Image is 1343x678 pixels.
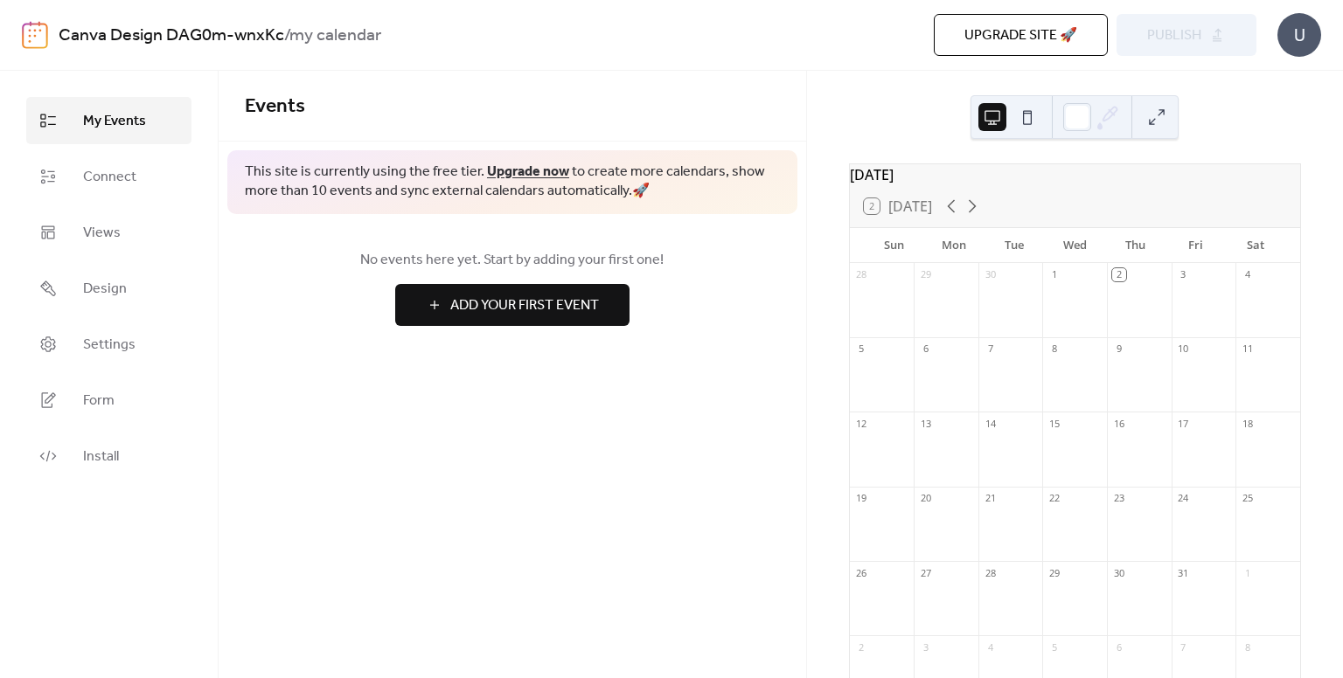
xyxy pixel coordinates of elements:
div: 2 [855,640,868,654]
div: 19 [855,492,868,505]
a: Settings [26,321,191,368]
div: 30 [984,268,997,281]
span: Design [83,279,127,300]
div: 24 [1177,492,1190,505]
div: 25 [1241,492,1254,505]
div: 2 [1112,268,1125,281]
button: Add Your First Event [395,284,630,326]
span: My Events [83,111,146,132]
div: Mon [924,228,985,263]
img: logo [22,21,48,49]
div: 5 [855,342,868,356]
div: 3 [1177,268,1190,281]
div: 30 [1112,566,1125,579]
a: Design [26,265,191,312]
div: Sun [864,228,924,263]
a: Install [26,432,191,480]
span: No events here yet. Start by adding your first one! [245,250,780,271]
b: my calendar [289,19,381,52]
a: Add Your First Event [245,284,780,326]
div: 15 [1047,417,1061,430]
div: 9 [1112,342,1125,356]
div: 28 [855,268,868,281]
div: U [1277,13,1321,57]
span: Connect [83,167,136,188]
span: Add Your First Event [450,295,599,316]
span: Settings [83,335,136,356]
div: Thu [1105,228,1166,263]
div: 3 [919,640,932,654]
div: Wed [1045,228,1105,263]
div: 22 [1047,492,1061,505]
div: [DATE] [850,164,1300,185]
span: This site is currently using the free tier. to create more calendars, show more than 10 events an... [245,163,780,202]
div: 23 [1112,492,1125,505]
div: 27 [919,566,932,579]
div: 7 [1177,640,1190,654]
div: 8 [1047,342,1061,356]
div: 18 [1241,417,1254,430]
span: Events [245,87,305,126]
a: Connect [26,153,191,200]
div: 21 [984,492,997,505]
div: 13 [919,417,932,430]
a: Views [26,209,191,256]
div: 29 [919,268,932,281]
div: 26 [855,566,868,579]
div: 4 [984,640,997,654]
span: Install [83,446,119,467]
div: 1 [1241,566,1254,579]
a: Upgrade now [487,158,569,185]
div: 31 [1177,566,1190,579]
a: My Events [26,97,191,144]
div: 6 [1112,640,1125,654]
b: / [284,19,289,52]
div: 7 [984,342,997,356]
div: Tue [985,228,1045,263]
div: 8 [1241,640,1254,654]
div: Sat [1226,228,1286,263]
div: 5 [1047,640,1061,654]
span: Views [83,223,121,244]
div: 29 [1047,566,1061,579]
div: 11 [1241,342,1254,356]
div: Fri [1166,228,1226,263]
div: 12 [855,417,868,430]
a: Canva Design DAG0m-wnxKc [59,19,284,52]
span: Form [83,391,115,412]
span: Upgrade site 🚀 [964,25,1077,46]
div: 16 [1112,417,1125,430]
div: 28 [984,566,997,579]
a: Form [26,377,191,424]
div: 17 [1177,417,1190,430]
div: 14 [984,417,997,430]
button: Upgrade site 🚀 [934,14,1108,56]
div: 4 [1241,268,1254,281]
div: 20 [919,492,932,505]
div: 10 [1177,342,1190,356]
div: 6 [919,342,932,356]
div: 1 [1047,268,1061,281]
